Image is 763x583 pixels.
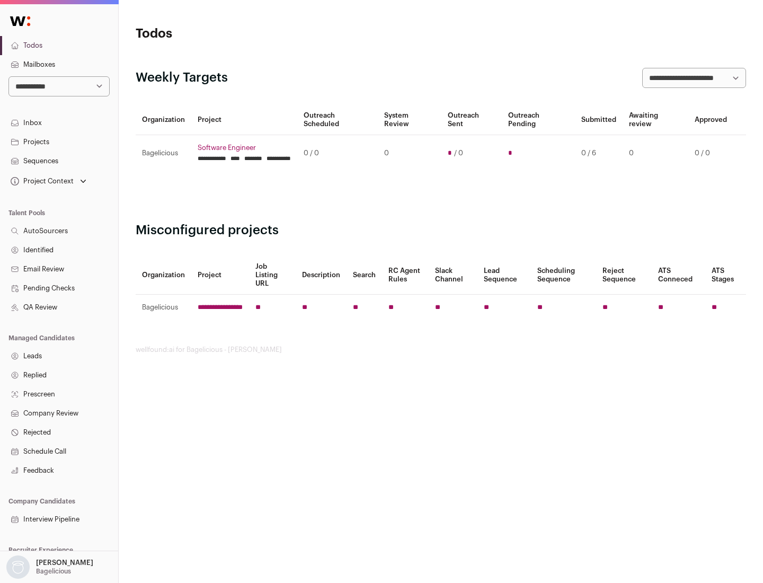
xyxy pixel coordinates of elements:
button: Open dropdown [8,174,88,189]
h2: Weekly Targets [136,69,228,86]
div: Project Context [8,177,74,185]
h2: Misconfigured projects [136,222,746,239]
th: Outreach Sent [441,105,502,135]
td: Bagelicious [136,295,191,321]
td: 0 [623,135,688,172]
th: Outreach Pending [502,105,574,135]
p: [PERSON_NAME] [36,559,93,567]
th: Description [296,256,347,295]
h1: Todos [136,25,339,42]
button: Open dropdown [4,555,95,579]
th: ATS Stages [705,256,746,295]
th: Lead Sequence [477,256,531,295]
th: Scheduling Sequence [531,256,596,295]
th: Organization [136,105,191,135]
th: Slack Channel [429,256,477,295]
th: Project [191,256,249,295]
th: Reject Sequence [596,256,652,295]
a: Software Engineer [198,144,291,152]
th: Awaiting review [623,105,688,135]
th: Submitted [575,105,623,135]
th: Outreach Scheduled [297,105,378,135]
img: Wellfound [4,11,36,32]
span: / 0 [454,149,463,157]
th: Organization [136,256,191,295]
th: Approved [688,105,733,135]
th: Project [191,105,297,135]
footer: wellfound:ai for Bagelicious - [PERSON_NAME] [136,346,746,354]
td: 0 / 0 [688,135,733,172]
th: Job Listing URL [249,256,296,295]
th: Search [347,256,382,295]
td: Bagelicious [136,135,191,172]
td: 0 / 6 [575,135,623,172]
td: 0 / 0 [297,135,378,172]
th: System Review [378,105,441,135]
th: RC Agent Rules [382,256,428,295]
p: Bagelicious [36,567,71,576]
td: 0 [378,135,441,172]
img: nopic.png [6,555,30,579]
th: ATS Conneced [652,256,705,295]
